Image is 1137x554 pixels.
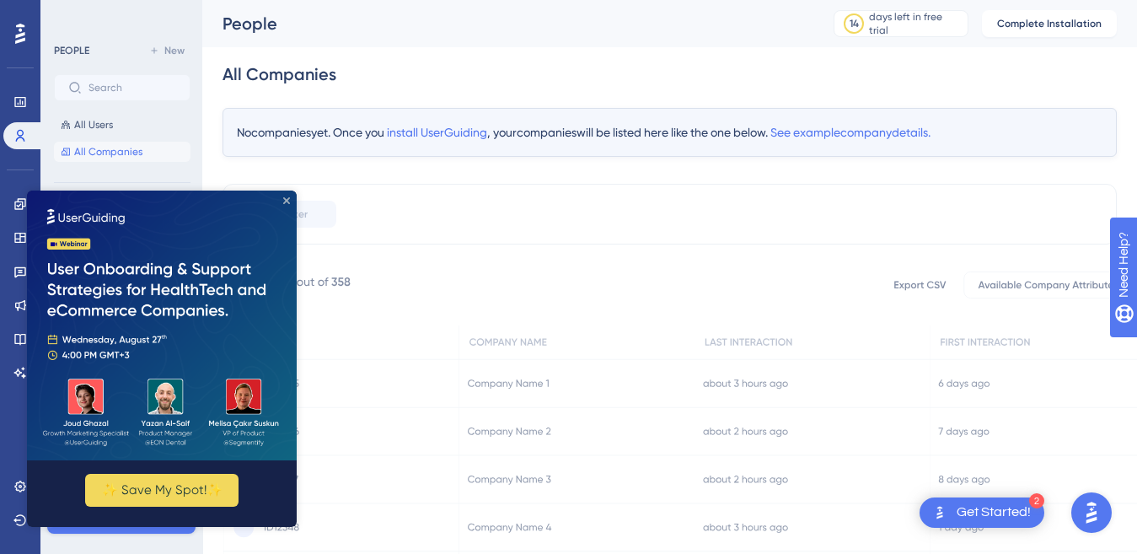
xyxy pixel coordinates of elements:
[54,115,190,135] button: All Users
[850,17,859,30] div: 14
[930,503,950,523] img: launcher-image-alternative-text
[223,62,336,86] div: All Companies
[88,82,176,94] input: Search
[1029,493,1044,508] div: 2
[387,126,487,139] span: install UserGuiding
[869,10,963,37] div: days left in free trial
[1066,487,1117,538] iframe: UserGuiding AI Assistant Launcher
[997,17,1102,30] span: Complete Installation
[58,283,212,316] button: ✨ Save My Spot!✨
[74,118,113,132] span: All Users
[223,108,1117,157] div: No companies yet. Once you , your companies will be listed here like the one below.
[54,44,89,57] div: PEOPLE
[957,503,1031,522] div: Get Started!
[920,498,1044,528] div: Open Get Started! checklist, remaining modules: 2
[256,7,263,13] div: Close Preview
[982,10,1117,37] button: Complete Installation
[164,44,185,57] span: New
[223,12,791,35] div: People
[40,4,105,24] span: Need Help?
[770,126,931,139] span: See example company details.
[143,40,190,61] button: New
[74,145,142,159] span: All Companies
[54,142,190,162] button: All Companies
